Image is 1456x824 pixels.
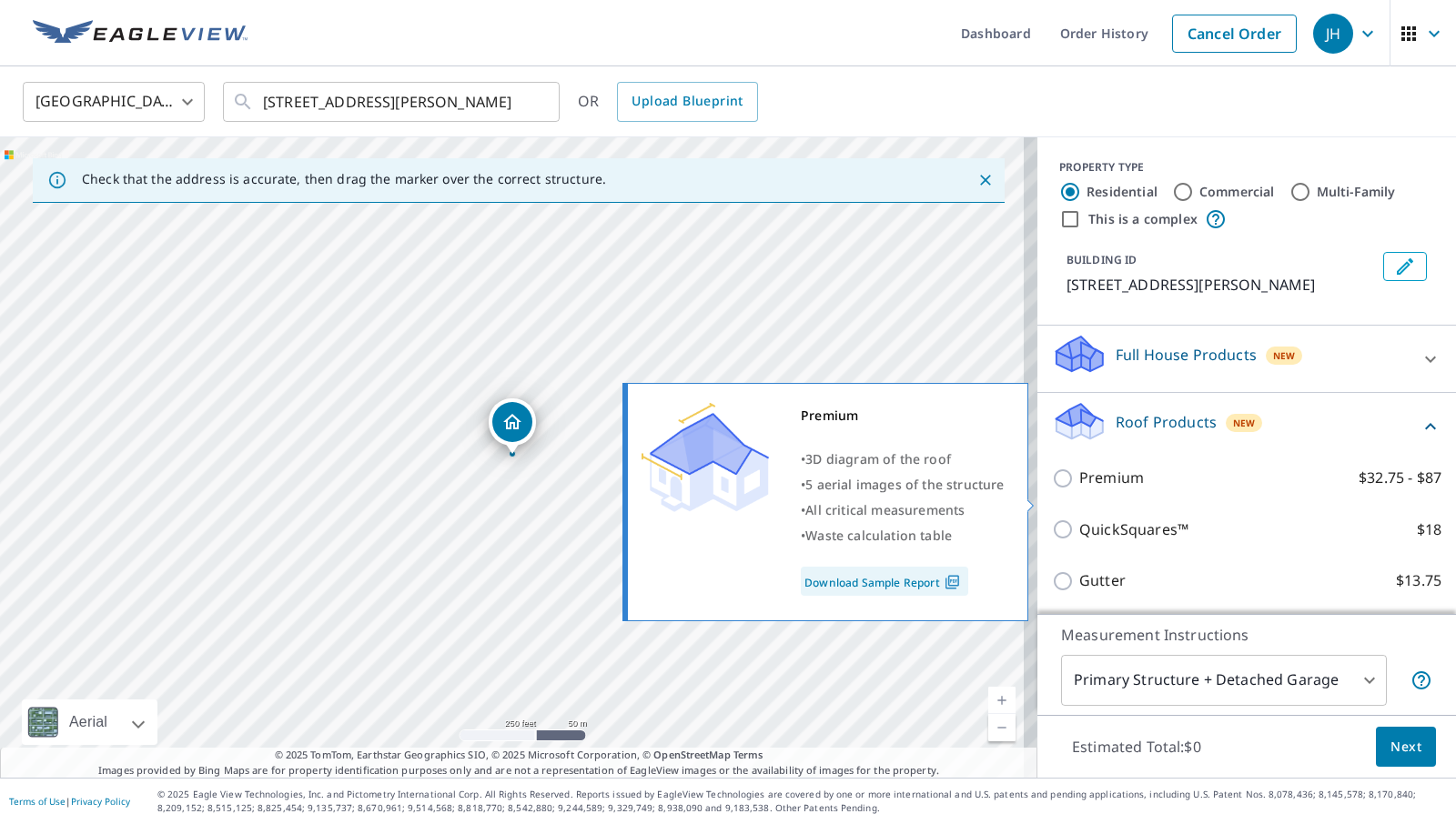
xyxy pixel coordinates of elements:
[1417,518,1441,541] p: $18
[1359,467,1441,489] p: $32.75 - $87
[801,472,1005,497] div: •
[275,748,763,763] span: © 2025 TomTom, Earthstar Geographics SIO, © 2025 Microsoft Corporation, ©
[1376,727,1436,768] button: Next
[1383,252,1427,281] button: Edit building 1
[988,687,1016,714] a: Current Level 17, Zoom In
[9,796,130,807] p: |
[1067,252,1137,267] p: BUILDING ID
[1088,210,1198,228] label: This is a complex
[974,168,997,192] button: Close
[1052,333,1441,385] div: Full House ProductsNew
[940,574,965,590] img: Pdf Icon
[1057,727,1216,767] p: Estimated Total: $0
[801,523,1005,548] div: •
[642,403,769,512] img: Premium
[733,748,763,761] a: Terms
[9,795,66,808] a: Terms of Use
[1087,183,1158,201] label: Residential
[82,171,606,187] p: Check that the address is accurate, then drag the marker over the correct structure.
[632,90,743,113] span: Upload Blueprint
[801,403,1005,428] div: Premium
[64,699,113,745] div: Aerial
[805,501,965,518] span: All critical measurements
[1061,655,1387,706] div: Primary Structure + Detached Garage
[1059,159,1434,176] div: PROPERTY TYPE
[263,76,522,127] input: Search by address or latitude-longitude
[617,82,757,122] a: Upload Blueprint
[1079,467,1144,489] p: Premium
[801,447,1005,472] div: •
[23,76,205,127] div: [GEOGRAPHIC_DATA]
[801,567,968,596] a: Download Sample Report
[805,527,952,544] span: Waste calculation table
[1116,344,1257,366] p: Full House Products
[1396,569,1441,592] p: $13.75
[1079,518,1188,541] p: QuickSquares™
[157,788,1447,815] p: © 2025 Eagle View Technologies, Inc. and Pictometry International Corp. All Rights Reserved. Repo...
[1410,669,1432,691] span: Your report will include the primary structure and a detached garage if one exists.
[1273,348,1296,363] span: New
[71,795,130,808] a: Privacy Policy
[653,748,730,761] a: OpenStreetMap
[1079,569,1126,592] p: Gutter
[1172,15,1297,53] a: Cancel Order
[801,497,1005,523] div: •
[1390,736,1421,759] span: Next
[1199,183,1275,201] label: Commercial
[578,82,758,122] div: OR
[1116,411,1217,433] p: Roof Products
[1061,624,1432,646] p: Measurement Instructions
[489,398,536,455] div: Dropped pin, building 1, Residential property, 22850 Nampeyo Rd Indian Hills, CO 80454
[805,450,951,467] span: 3D diagram of the roof
[1313,14,1353,54] div: JH
[33,20,248,47] img: EV Logo
[1052,400,1441,452] div: Roof ProductsNew
[1067,274,1376,296] p: [STREET_ADDRESS][PERSON_NAME]
[805,476,1004,493] span: 5 aerial images of the structure
[1317,183,1396,201] label: Multi-Family
[988,714,1016,741] a: Current Level 17, Zoom Out
[1233,416,1256,430] span: New
[22,699,157,745] div: Aerial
